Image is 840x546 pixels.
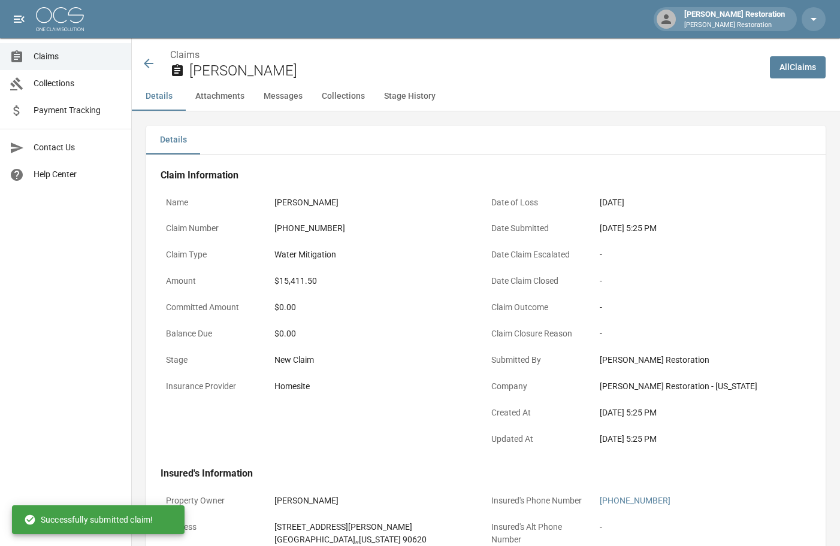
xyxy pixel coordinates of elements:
div: [DATE] 5:25 PM [600,433,806,445]
p: Insurance Provider [161,375,269,398]
span: Claims [34,50,122,63]
button: Messages [254,82,312,111]
div: [PHONE_NUMBER] [274,222,345,235]
div: [PERSON_NAME] [274,495,339,507]
a: Claims [170,49,200,60]
p: Address [161,515,269,539]
div: [PERSON_NAME] Restoration [600,354,806,366]
p: Claim Type [161,243,269,266]
div: $0.00 [274,301,481,314]
div: [DATE] 5:25 PM [600,407,806,419]
div: [PERSON_NAME] [274,196,339,209]
button: open drawer [7,7,31,31]
p: Insured's Phone Number [486,489,594,512]
p: Date of Loss [486,191,594,214]
p: Submitted By [486,348,594,372]
div: New Claim [274,354,481,366]
div: - [600,248,806,261]
span: Payment Tracking [34,104,122,117]
p: Balance Due [161,322,269,345]
div: [GEOGRAPHIC_DATA], , [US_STATE] 90620 [274,533,427,546]
div: [STREET_ADDRESS][PERSON_NAME] [274,521,427,533]
div: [DATE] 5:25 PM [600,222,806,235]
span: Help Center [34,168,122,181]
div: $15,411.50 [274,275,317,287]
p: Created At [486,401,594,424]
h4: Claim Information [161,169,811,181]
button: Details [146,126,200,154]
p: Date Claim Escalated [486,243,594,266]
div: Homesite [274,380,310,393]
button: Details [132,82,186,111]
button: Collections [312,82,374,111]
nav: breadcrumb [170,48,760,62]
p: Updated At [486,427,594,451]
span: Contact Us [34,141,122,154]
p: [PERSON_NAME] Restoration [684,20,785,31]
div: anchor tabs [132,82,840,111]
button: Stage History [374,82,445,111]
button: Attachments [186,82,254,111]
div: details tabs [146,126,826,154]
div: [PERSON_NAME] Restoration [679,8,790,30]
span: Collections [34,77,122,90]
div: $0.00 [274,327,481,340]
div: - [600,301,806,314]
p: Property Owner [161,489,269,512]
p: Date Claim Closed [486,269,594,293]
div: Successfully submitted claim! [24,509,153,530]
div: Water Mitigation [274,248,336,261]
p: Stage [161,348,269,372]
h4: Insured's Information [161,468,811,480]
img: ocs-logo-white-transparent.png [36,7,84,31]
div: [PERSON_NAME] Restoration - [US_STATE] [600,380,806,393]
div: - [600,521,602,533]
p: Name [161,191,269,214]
p: Claim Number [161,217,269,240]
div: - [600,275,806,287]
p: Committed Amount [161,296,269,319]
div: - [600,327,806,340]
p: Amount [161,269,269,293]
p: Date Submitted [486,217,594,240]
p: Company [486,375,594,398]
div: [DATE] [600,196,624,209]
p: Claim Closure Reason [486,322,594,345]
h2: [PERSON_NAME] [189,62,760,80]
a: [PHONE_NUMBER] [600,496,670,505]
p: Claim Outcome [486,296,594,319]
a: AllClaims [770,56,826,78]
